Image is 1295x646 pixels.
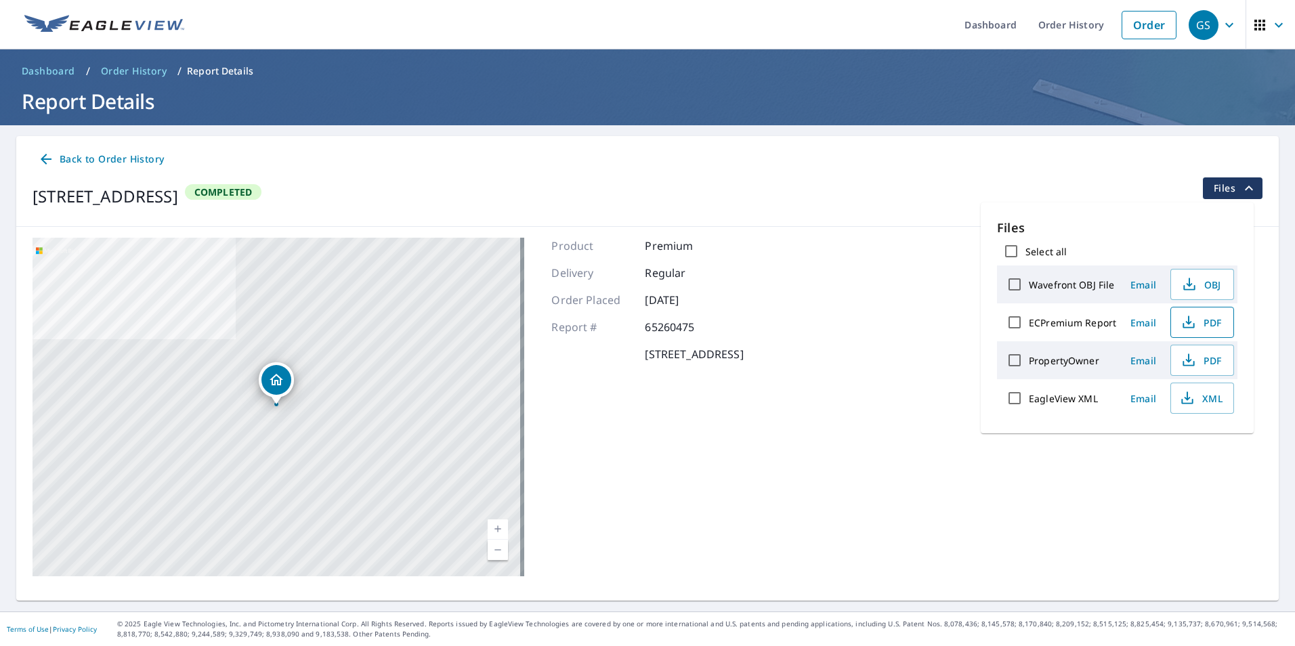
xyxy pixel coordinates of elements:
div: [STREET_ADDRESS] [33,184,178,209]
p: 65260475 [645,319,726,335]
button: Email [1122,312,1165,333]
a: Order [1122,11,1176,39]
img: EV Logo [24,15,184,35]
p: Product [551,238,633,254]
span: Files [1214,180,1257,196]
p: Regular [645,265,726,281]
span: Email [1127,316,1160,329]
label: ECPremium Report [1029,316,1116,329]
p: Premium [645,238,726,254]
span: Completed [186,186,261,198]
p: | [7,625,97,633]
p: Files [997,219,1237,237]
nav: breadcrumb [16,60,1279,82]
button: XML [1170,383,1234,414]
li: / [86,63,90,79]
div: Dropped pin, building 1, Residential property, 3300 Amberwood Ln Prosper, TX 75078 [259,362,294,404]
button: Email [1122,350,1165,371]
p: [DATE] [645,292,726,308]
label: EagleView XML [1029,392,1098,405]
span: Email [1127,278,1160,291]
a: Back to Order History [33,147,169,172]
a: Privacy Policy [53,624,97,634]
span: PDF [1179,314,1223,330]
a: Dashboard [16,60,81,82]
button: Email [1122,274,1165,295]
p: [STREET_ADDRESS] [645,346,743,362]
label: PropertyOwner [1029,354,1099,367]
li: / [177,63,182,79]
a: Terms of Use [7,624,49,634]
a: Current Level 17, Zoom In [488,519,508,540]
span: Order History [101,64,167,78]
button: PDF [1170,345,1234,376]
span: PDF [1179,352,1223,368]
a: Order History [95,60,172,82]
p: Order Placed [551,292,633,308]
button: OBJ [1170,269,1234,300]
h1: Report Details [16,87,1279,115]
p: Report Details [187,64,253,78]
p: Delivery [551,265,633,281]
label: Select all [1025,245,1067,258]
div: GS [1189,10,1218,40]
span: Email [1127,354,1160,367]
p: Report # [551,319,633,335]
button: filesDropdownBtn-65260475 [1202,177,1262,199]
a: Current Level 17, Zoom Out [488,540,508,560]
span: XML [1179,390,1223,406]
span: Back to Order History [38,151,164,168]
p: © 2025 Eagle View Technologies, Inc. and Pictometry International Corp. All Rights Reserved. Repo... [117,619,1288,639]
span: Email [1127,392,1160,405]
span: Dashboard [22,64,75,78]
button: Email [1122,388,1165,409]
span: OBJ [1179,276,1223,293]
label: Wavefront OBJ File [1029,278,1114,291]
button: PDF [1170,307,1234,338]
